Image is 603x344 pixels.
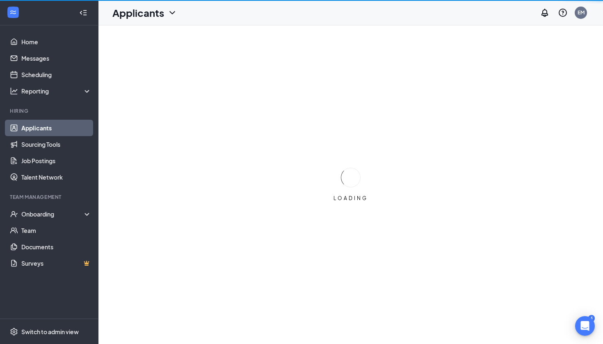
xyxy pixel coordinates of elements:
[10,328,18,336] svg: Settings
[21,222,91,239] a: Team
[21,239,91,255] a: Documents
[21,120,91,136] a: Applicants
[21,153,91,169] a: Job Postings
[10,210,18,218] svg: UserCheck
[9,8,17,16] svg: WorkstreamLogo
[21,66,91,83] a: Scheduling
[21,255,91,271] a: SurveysCrown
[112,6,164,20] h1: Applicants
[10,87,18,95] svg: Analysis
[558,8,568,18] svg: QuestionInfo
[330,195,371,202] div: LOADING
[575,316,595,336] div: Open Intercom Messenger
[167,8,177,18] svg: ChevronDown
[578,9,585,16] div: EM
[21,136,91,153] a: Sourcing Tools
[10,194,90,200] div: Team Management
[10,107,90,114] div: Hiring
[21,328,79,336] div: Switch to admin view
[21,169,91,185] a: Talent Network
[21,87,92,95] div: Reporting
[540,8,550,18] svg: Notifications
[21,34,91,50] a: Home
[21,50,91,66] a: Messages
[21,210,85,218] div: Onboarding
[79,9,87,17] svg: Collapse
[588,315,595,322] div: 4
